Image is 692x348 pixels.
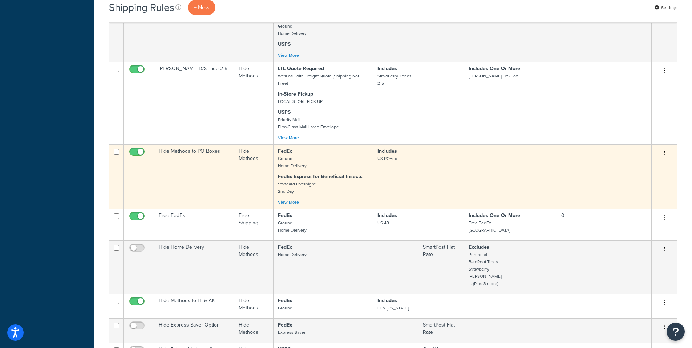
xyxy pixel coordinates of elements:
strong: Includes [377,147,397,155]
td: Hide Methods [234,62,274,144]
strong: FedEx [278,297,292,304]
small: US 48 [377,220,389,226]
td: Hide Methods [234,240,274,294]
small: US POBox [377,155,397,162]
td: Hide Methods [234,294,274,318]
small: Ground Home Delivery [278,220,307,233]
h1: Shipping Rules [109,0,174,15]
strong: Includes One Or More [469,65,520,72]
small: [PERSON_NAME] D/S Box [469,73,518,79]
small: We'll call with Freight Quote (Shipping Not Free) [278,73,359,87]
strong: Includes [377,297,397,304]
a: View More [278,199,299,205]
strong: FedEx Express for Beneficial Insects [278,173,363,180]
strong: Excludes [469,243,489,251]
button: Open Resource Center [667,323,685,341]
small: Ground Home Delivery [278,155,307,169]
strong: USPS [278,108,291,116]
small: LOCAL STORE PICK UP [278,98,323,105]
td: Hide Methods to PO Boxes [154,144,234,209]
small: Priority Mail First-Class Mail Large Envelope [278,116,339,130]
a: Settings [655,3,677,13]
small: Ground [278,305,292,311]
td: 0 [557,209,652,240]
small: Standard Overnight 2nd Day [278,181,315,195]
td: Hide Methods to HI & AK [154,294,234,318]
strong: USPS [278,40,291,48]
td: Hide Methods [234,318,274,343]
td: [PERSON_NAME] D/S Hide 2-5 [154,62,234,144]
small: Free FedEx [GEOGRAPHIC_DATA] [469,220,510,233]
td: Hide Methods [234,144,274,209]
td: Hide Home Delivery [154,240,234,294]
td: Hide Express Saver Option [154,318,234,343]
small: Home Delivery [278,251,307,258]
a: View More [278,135,299,141]
small: HI & [US_STATE] [377,305,409,311]
strong: Includes [377,65,397,72]
strong: FedEx [278,243,292,251]
td: SmartPost Flat Rate [418,318,464,343]
strong: FedEx [278,321,292,329]
small: Express Saver [278,329,305,336]
strong: LTL Quote Required [278,65,324,72]
td: Free FedEx [154,209,234,240]
td: SmartPost Flat Rate [418,240,464,294]
small: Perennial BareRoot Trees Strawberry [PERSON_NAME] ... (Plus 3 more) [469,251,502,287]
strong: In-Store Pickup [278,90,313,98]
strong: FedEx [278,212,292,219]
small: Ground Home Delivery [278,23,307,37]
strong: Includes One Or More [469,212,520,219]
strong: Includes [377,212,397,219]
small: StrawBerry Zones 2-5 [377,73,412,87]
td: Free Shipping [234,209,274,240]
strong: FedEx [278,147,292,155]
a: View More [278,52,299,59]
